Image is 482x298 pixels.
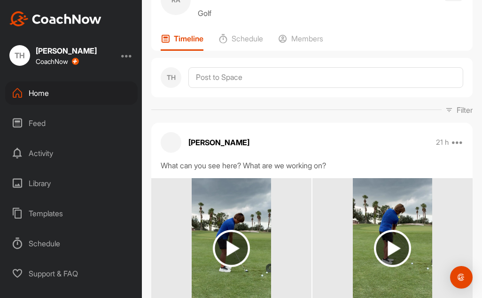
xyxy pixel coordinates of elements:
[5,262,138,285] div: Support & FAQ
[436,138,449,147] p: 21 h
[161,160,463,171] div: What can you see here? What are we working on?
[232,34,263,43] p: Schedule
[457,104,473,116] p: Filter
[9,11,101,26] img: CoachNow
[5,172,138,195] div: Library
[5,232,138,255] div: Schedule
[36,47,97,55] div: [PERSON_NAME]
[188,137,249,148] p: [PERSON_NAME]
[198,8,341,19] p: Golf
[9,45,30,66] div: TH
[36,58,79,65] div: CoachNow
[5,141,138,165] div: Activity
[174,34,203,43] p: Timeline
[213,230,250,267] img: play
[374,230,411,267] img: play
[5,81,138,105] div: Home
[450,266,473,289] div: Open Intercom Messenger
[5,202,138,225] div: Templates
[291,34,323,43] p: Members
[5,111,138,135] div: Feed
[161,67,181,88] div: TH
